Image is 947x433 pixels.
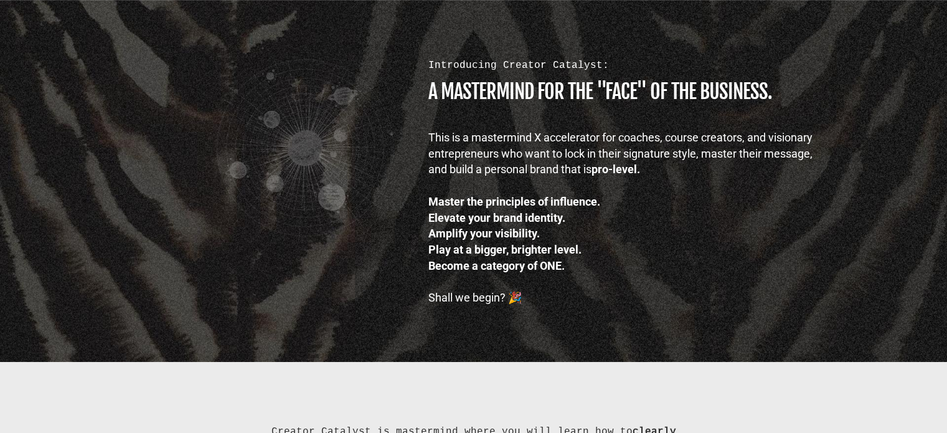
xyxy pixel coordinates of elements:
b: Master the principles of influence. [428,195,600,208]
h1: A MASTERMIND FOR THE "FACE" OF THE BUSINESS. [428,82,822,102]
div: Shall we begin? 🎉 [428,290,822,306]
b: Amplify your visibility. [428,227,540,240]
div: Introducing Creator Catalyst: [428,58,822,72]
div: This is a mastermind X accelerator for coaches, course creators, and visionary entrepreneurs who ... [428,130,822,178]
b: Play at a bigger, brighter level. [428,243,582,256]
b: pro-level. [591,163,640,176]
b: Become a category of ONE. [428,259,565,272]
b: Elevate your brand identity. [428,211,565,224]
